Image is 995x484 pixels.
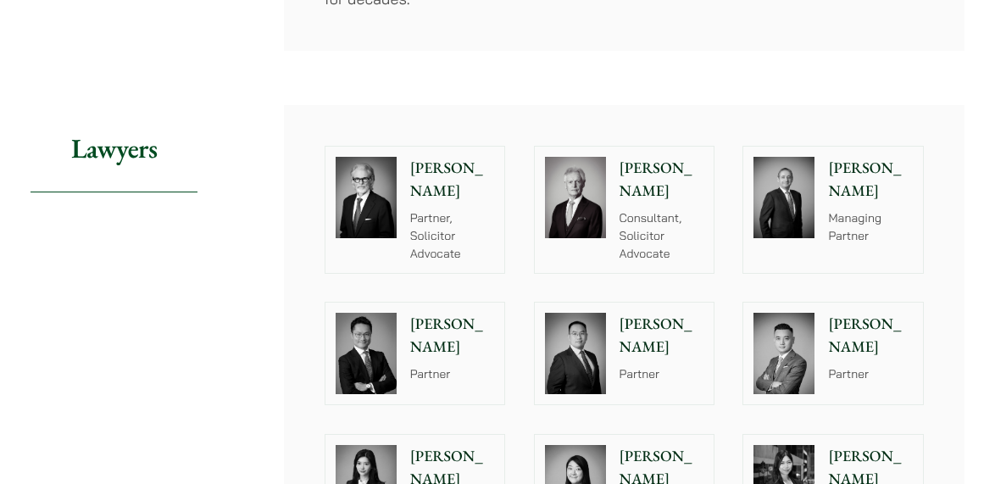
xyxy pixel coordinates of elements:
p: [PERSON_NAME] [410,313,494,359]
p: Partner [828,365,912,383]
a: [PERSON_NAME] Partner [534,302,714,405]
p: Managing Partner [828,209,912,245]
p: [PERSON_NAME] [620,313,703,359]
p: Partner [410,365,494,383]
a: [PERSON_NAME] Partner, Solicitor Advocate [325,146,505,274]
p: [PERSON_NAME] [828,313,912,359]
p: [PERSON_NAME] [828,157,912,203]
a: [PERSON_NAME] Partner [325,302,505,405]
p: Partner, Solicitor Advocate [410,209,494,263]
a: [PERSON_NAME] Consultant, Solicitor Advocate [534,146,714,274]
p: [PERSON_NAME] [410,157,494,203]
p: Partner [620,365,703,383]
h2: Lawyers [31,105,197,192]
a: [PERSON_NAME] Managing Partner [742,146,923,274]
a: [PERSON_NAME] Partner [742,302,923,405]
p: [PERSON_NAME] [620,157,703,203]
p: Consultant, Solicitor Advocate [620,209,703,263]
